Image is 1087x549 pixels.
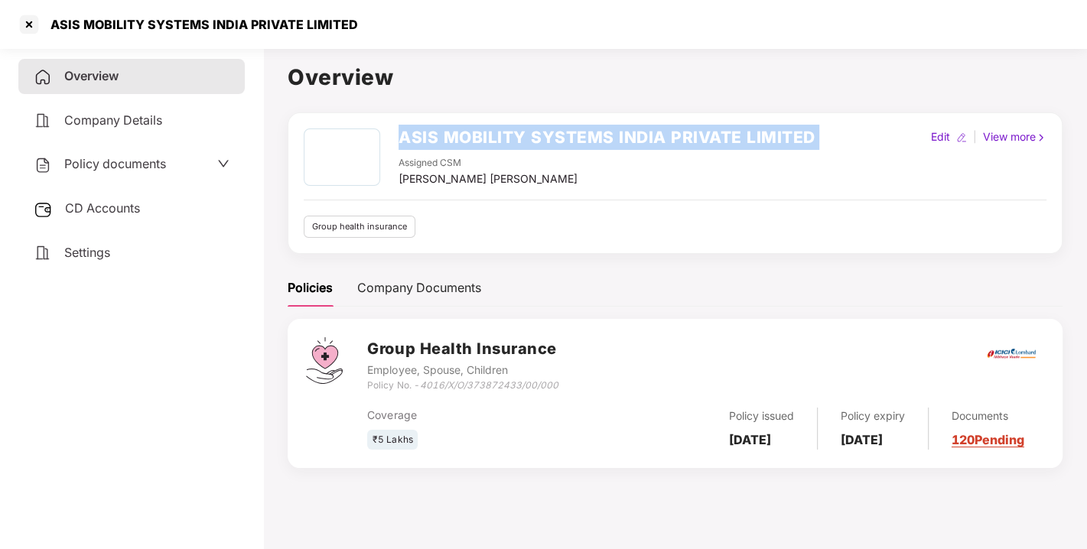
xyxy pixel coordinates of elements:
[399,156,578,171] div: Assigned CSM
[306,337,343,384] img: svg+xml;base64,PHN2ZyB4bWxucz0iaHR0cDovL3d3dy53My5vcmcvMjAwMC9zdmciIHdpZHRoPSI0Ny43MTQiIGhlaWdodD...
[34,200,53,219] img: svg+xml;base64,PHN2ZyB3aWR0aD0iMjUiIGhlaWdodD0iMjQiIHZpZXdCb3g9IjAgMCAyNSAyNCIgZmlsbD0ibm9uZSIgeG...
[970,128,980,145] div: |
[980,128,1050,145] div: View more
[34,68,52,86] img: svg+xml;base64,PHN2ZyB4bWxucz0iaHR0cDovL3d3dy53My5vcmcvMjAwMC9zdmciIHdpZHRoPSIyNCIgaGVpZ2h0PSIyNC...
[841,432,883,447] b: [DATE]
[34,156,52,174] img: svg+xml;base64,PHN2ZyB4bWxucz0iaHR0cDovL3d3dy53My5vcmcvMjAwMC9zdmciIHdpZHRoPSIyNCIgaGVpZ2h0PSIyNC...
[64,245,110,260] span: Settings
[367,430,418,450] div: ₹5 Lakhs
[41,17,358,32] div: ASIS MOBILITY SYSTEMS INDIA PRIVATE LIMITED
[34,112,52,130] img: svg+xml;base64,PHN2ZyB4bWxucz0iaHR0cDovL3d3dy53My5vcmcvMjAwMC9zdmciIHdpZHRoPSIyNCIgaGVpZ2h0PSIyNC...
[1036,132,1046,143] img: rightIcon
[956,132,967,143] img: editIcon
[367,362,558,378] div: Employee, Spouse, Children
[65,200,140,216] span: CD Accounts
[841,408,905,424] div: Policy expiry
[399,125,815,150] h2: ASIS MOBILITY SYSTEMS INDIA PRIVATE LIMITED
[34,244,52,262] img: svg+xml;base64,PHN2ZyB4bWxucz0iaHR0cDovL3d3dy53My5vcmcvMjAwMC9zdmciIHdpZHRoPSIyNCIgaGVpZ2h0PSIyNC...
[217,158,229,170] span: down
[984,344,1039,363] img: icici.png
[367,378,558,393] div: Policy No. -
[952,408,1024,424] div: Documents
[729,432,771,447] b: [DATE]
[64,112,162,128] span: Company Details
[928,128,953,145] div: Edit
[288,60,1063,94] h1: Overview
[357,278,481,297] div: Company Documents
[399,171,578,187] div: [PERSON_NAME] [PERSON_NAME]
[367,407,593,424] div: Coverage
[952,432,1024,447] a: 120 Pending
[367,337,558,361] h3: Group Health Insurance
[64,68,119,83] span: Overview
[729,408,794,424] div: Policy issued
[288,278,333,297] div: Policies
[64,156,166,171] span: Policy documents
[304,216,415,238] div: Group health insurance
[419,379,558,391] i: 4016/X/O/373872433/00/000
